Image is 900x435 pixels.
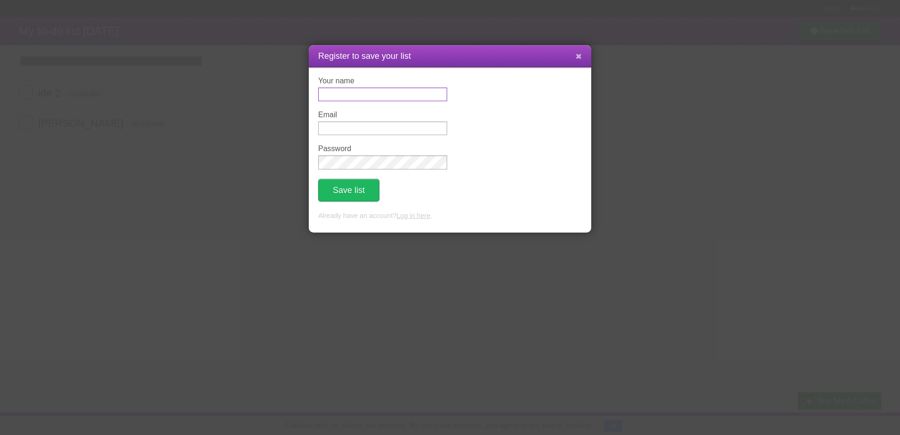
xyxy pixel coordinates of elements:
h1: Register to save your list [318,50,582,63]
label: Email [318,111,447,119]
p: Already have an account? . [318,211,582,221]
label: Password [318,145,447,153]
a: Log in here [396,212,430,219]
label: Your name [318,77,447,85]
button: Save list [318,179,379,201]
